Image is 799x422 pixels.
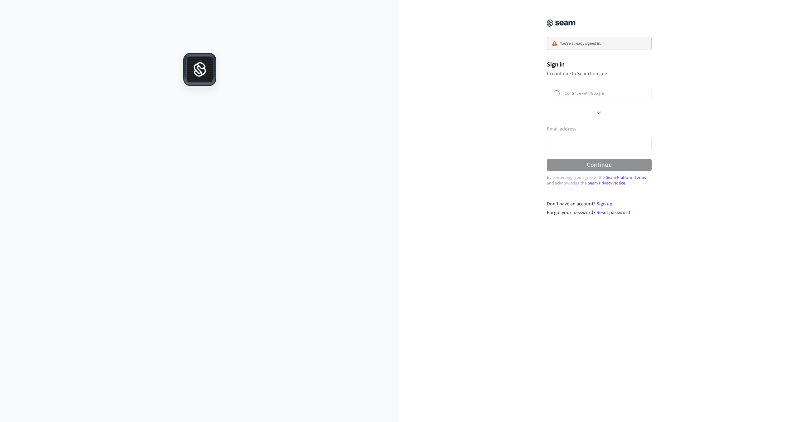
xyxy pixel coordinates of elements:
p: By continuing, you agree to the and acknowledge the . [547,175,652,186]
a: Reset password [596,209,630,216]
img: Seam Console [547,19,576,27]
a: Sign up [596,200,612,207]
p: to continue to Seam Console [547,71,652,77]
p: or [597,110,601,115]
p: You're already signed in. [560,41,601,46]
div: Forgot your password? [547,209,652,216]
a: Seam Platform Terms [606,174,646,181]
a: Seam Privacy Notice [588,180,625,186]
div: Don't have an account? [547,200,652,208]
h1: Sign in [547,60,652,69]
